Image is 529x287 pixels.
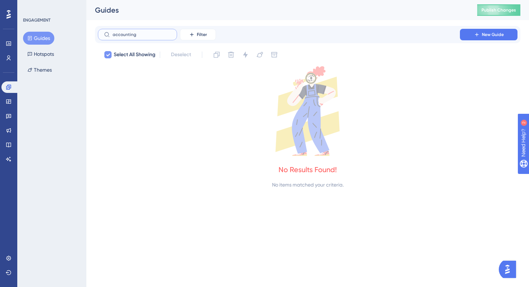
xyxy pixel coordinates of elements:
[23,63,56,76] button: Themes
[171,50,191,59] span: Deselect
[23,17,50,23] div: ENGAGEMENT
[482,32,504,37] span: New Guide
[180,29,216,40] button: Filter
[17,2,45,10] span: Need Help?
[95,5,459,15] div: Guides
[23,48,58,60] button: Hotspots
[477,4,520,16] button: Publish Changes
[499,259,520,280] iframe: UserGuiding AI Assistant Launcher
[279,165,337,175] div: No Results Found!
[481,7,516,13] span: Publish Changes
[50,4,52,9] div: 2
[272,180,344,189] div: No items matched your criteria.
[164,48,198,61] button: Deselect
[114,50,155,59] span: Select All Showing
[23,32,54,45] button: Guides
[113,32,171,37] input: Search
[460,29,517,40] button: New Guide
[197,32,207,37] span: Filter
